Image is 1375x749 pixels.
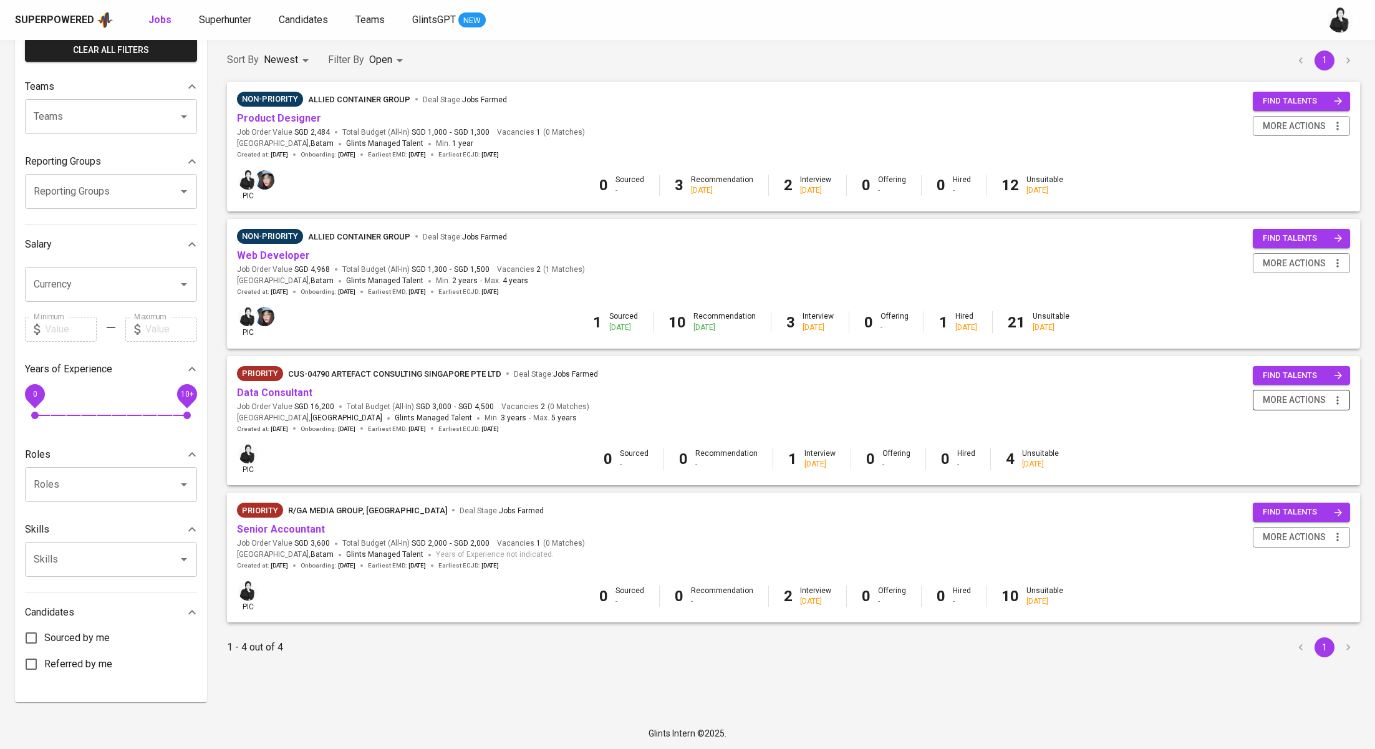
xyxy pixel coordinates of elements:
[462,233,507,241] span: Jobs Farmed
[939,314,948,331] b: 1
[175,276,193,293] button: Open
[145,317,197,342] input: Value
[454,264,490,275] span: SGD 1,500
[784,587,793,605] b: 2
[529,412,531,425] span: -
[237,138,334,150] span: [GEOGRAPHIC_DATA] ,
[369,54,392,65] span: Open
[25,600,197,625] div: Candidates
[1263,94,1343,109] span: find talents
[238,444,258,463] img: medwi@glints.com
[1315,51,1334,70] button: page 1
[609,311,638,332] div: Sourced
[593,314,602,331] b: 1
[691,175,753,196] div: Recommendation
[25,74,197,99] div: Teams
[294,538,330,549] span: SGD 3,600
[237,92,303,107] div: Pending Client’s Feedback
[784,176,793,194] b: 2
[862,587,871,605] b: 0
[438,561,499,570] span: Earliest ECJD :
[1026,596,1063,607] div: [DATE]
[1008,314,1025,331] b: 21
[368,288,426,296] span: Earliest EMD :
[1263,392,1326,408] span: more actions
[294,264,330,275] span: SGD 4,968
[368,425,426,433] span: Earliest EMD :
[32,389,37,398] span: 0
[25,522,49,537] p: Skills
[264,52,298,67] p: Newest
[237,264,330,275] span: Job Order Value
[342,127,490,138] span: Total Budget (All-In)
[553,370,598,379] span: Jobs Farmed
[347,402,494,412] span: Total Budget (All-In)
[937,176,945,194] b: 0
[25,517,197,542] div: Skills
[25,605,74,620] p: Candidates
[882,459,910,470] div: -
[615,185,644,196] div: -
[1263,256,1326,271] span: more actions
[1001,176,1019,194] b: 12
[311,275,334,288] span: Batam
[237,306,259,338] div: pic
[237,523,325,535] a: Senior Accountant
[288,506,447,515] span: R/GA MEDIA GROUP, [GEOGRAPHIC_DATA]
[412,264,447,275] span: SGD 1,300
[450,127,451,138] span: -
[294,402,334,412] span: SGD 16,200
[148,12,174,28] a: Jobs
[175,551,193,568] button: Open
[481,561,499,570] span: [DATE]
[599,587,608,605] b: 0
[675,176,683,194] b: 3
[497,264,585,275] span: Vacancies ( 1 Matches )
[452,139,473,148] span: 1 year
[462,95,507,104] span: Jobs Farmed
[534,538,541,549] span: 1
[1022,459,1059,470] div: [DATE]
[1263,529,1326,545] span: more actions
[255,170,274,190] img: diazagista@glints.com
[691,185,753,196] div: [DATE]
[937,587,945,605] b: 0
[1315,637,1334,657] button: page 1
[44,657,112,672] span: Referred by me
[539,402,545,412] span: 2
[180,389,193,398] span: 10+
[369,49,407,72] div: Open
[438,425,499,433] span: Earliest ECJD :
[786,314,795,331] b: 3
[15,11,113,29] a: Superpoweredapp logo
[955,322,977,333] div: [DATE]
[25,39,197,62] button: Clear All filters
[458,14,486,27] span: NEW
[501,413,526,422] span: 3 years
[25,357,197,382] div: Years of Experience
[1253,92,1350,111] button: find talents
[237,93,303,105] span: Non-Priority
[878,596,906,607] div: -
[412,127,447,138] span: SGD 1,000
[271,150,288,159] span: [DATE]
[800,586,831,607] div: Interview
[668,314,686,331] b: 10
[237,288,288,296] span: Created at :
[693,311,756,332] div: Recommendation
[237,503,283,518] div: New Job received from Demand Team
[803,311,834,332] div: Interview
[175,183,193,200] button: Open
[237,275,334,288] span: [GEOGRAPHIC_DATA] ,
[25,79,54,94] p: Teams
[481,288,499,296] span: [DATE]
[279,14,328,26] span: Candidates
[408,425,426,433] span: [DATE]
[878,185,906,196] div: -
[412,12,486,28] a: GlintsGPT NEW
[551,413,577,422] span: 5 years
[1253,116,1350,137] button: more actions
[237,150,288,159] span: Created at :
[1289,51,1360,70] nav: pagination navigation
[481,425,499,433] span: [DATE]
